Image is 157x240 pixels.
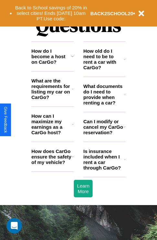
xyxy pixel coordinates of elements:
h3: Can I modify or cancel my CarGo reservation? [84,119,124,135]
div: Give Feedback [3,107,8,133]
b: BACK2SCHOOL20 [90,11,133,16]
h3: How do I become a host on CarGo? [31,48,71,65]
h3: How does CarGo ensure the safety of my vehicle? [31,148,72,165]
button: Learn More [74,180,93,197]
h3: What documents do I need to provide when renting a car? [84,83,124,105]
h3: How can I maximize my earnings as a CarGo host? [31,113,72,135]
h3: How old do I need to be to rent a car with CarGo? [84,48,124,70]
h3: Is insurance included when I rent a car through CarGo? [84,148,124,170]
iframe: Intercom live chat [6,218,22,234]
h3: What are the requirements for listing my car on CarGo? [31,78,72,100]
button: Back to School savings of 20% in select cities! Ends [DATE] 10am PT.Use code: [12,3,90,23]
